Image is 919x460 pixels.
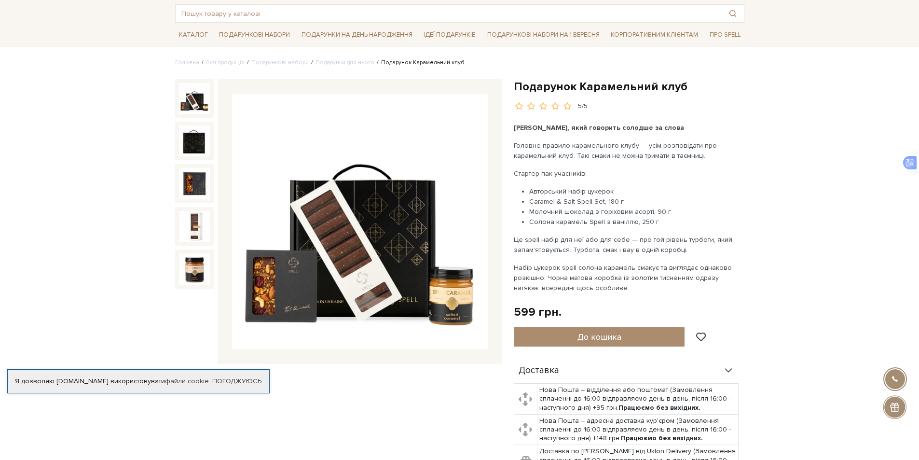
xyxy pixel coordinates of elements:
[374,58,465,67] li: Подарунок Карамельний клуб
[175,59,199,66] a: Головна
[215,28,294,42] a: Подарункові набори
[514,168,740,179] p: Стартер-пак учасників:
[514,235,740,255] p: Це spell набір для неї або для себе — про той рівень турботи, який запам’ятовується. Турбота, сма...
[514,124,684,132] b: [PERSON_NAME], який говорить солодше за слова
[722,5,744,22] button: Пошук товару у каталозі
[577,332,621,342] span: До кошика
[179,125,210,156] img: Подарунок Карамельний клуб
[212,377,261,386] a: Погоджуюсь
[529,217,740,227] li: Солона карамель Spell з ваніллю, 250 г
[315,59,374,66] a: Подарунки для нього
[232,94,488,349] img: Подарунок Карамельний клуб
[179,253,210,284] img: Подарунок Карамельний клуб
[519,366,559,375] span: Доставка
[251,59,309,66] a: Подарункові набори
[176,5,722,22] input: Пошук товару у каталозі
[537,414,739,445] td: Нова Пошта – адресна доставка кур'єром (Замовлення сплаченні до 16:00 відправляємо день в день, п...
[537,384,739,415] td: Нова Пошта – відділення або поштомат (Замовлення сплаченні до 16:00 відправляємо день в день, піс...
[607,27,702,43] a: Корпоративним клієнтам
[621,434,703,442] b: Працюємо без вихідних.
[206,59,245,66] a: Вся продукція
[165,377,209,385] a: файли cookie
[514,263,740,293] p: Набір цукерок spell солона карамель смакує та виглядає однаково розкішно. Чорна матова коробка із...
[175,28,212,42] a: Каталог
[618,404,700,412] b: Працюємо без вихідних.
[514,327,685,347] button: До кошика
[529,196,740,207] li: Caramel & Salt Spell Set, 180 г
[529,186,740,196] li: Авторський набір цукерок
[298,28,416,42] a: Подарунки на День народження
[483,27,604,43] a: Подарункові набори на 1 Вересня
[179,83,210,114] img: Подарунок Карамельний клуб
[514,140,740,161] p: Головне правило карамельного клубу — усім розповідати про карамельний клуб. Такі смаки не можна т...
[514,305,562,320] div: 599 грн.
[578,102,588,111] div: 5/5
[420,28,480,42] a: Ідеї подарунків
[8,377,269,386] div: Я дозволяю [DOMAIN_NAME] використовувати
[529,207,740,217] li: Молочний шоколад з горіховим асорті, 90 г
[179,211,210,242] img: Подарунок Карамельний клуб
[706,28,744,42] a: Про Spell
[179,168,210,199] img: Подарунок Карамельний клуб
[514,79,744,94] h1: Подарунок Карамельний клуб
